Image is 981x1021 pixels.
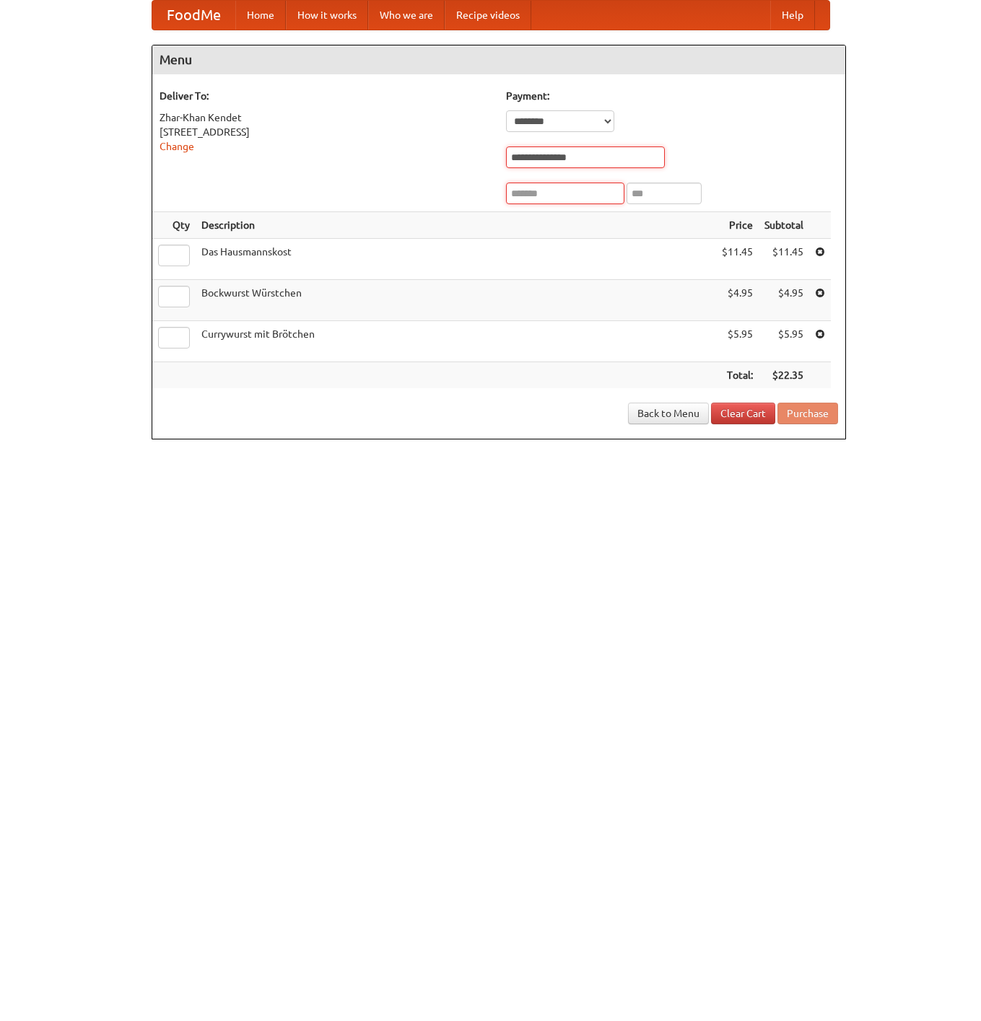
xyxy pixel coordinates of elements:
th: $22.35 [759,362,809,389]
td: $4.95 [759,280,809,321]
th: Price [716,212,759,239]
td: $4.95 [716,280,759,321]
div: Zhar-Khan Kendet [160,110,492,125]
th: Total: [716,362,759,389]
a: FoodMe [152,1,235,30]
td: $11.45 [759,239,809,280]
td: $5.95 [716,321,759,362]
a: Back to Menu [628,403,709,424]
a: Clear Cart [711,403,775,424]
a: Home [235,1,286,30]
a: Help [770,1,815,30]
a: Who we are [368,1,445,30]
h4: Menu [152,45,845,74]
div: [STREET_ADDRESS] [160,125,492,139]
button: Purchase [777,403,838,424]
th: Description [196,212,716,239]
td: Das Hausmannskost [196,239,716,280]
td: Currywurst mit Brötchen [196,321,716,362]
a: Change [160,141,194,152]
th: Subtotal [759,212,809,239]
th: Qty [152,212,196,239]
td: Bockwurst Würstchen [196,280,716,321]
td: $5.95 [759,321,809,362]
a: Recipe videos [445,1,531,30]
h5: Payment: [506,89,838,103]
h5: Deliver To: [160,89,492,103]
td: $11.45 [716,239,759,280]
a: How it works [286,1,368,30]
